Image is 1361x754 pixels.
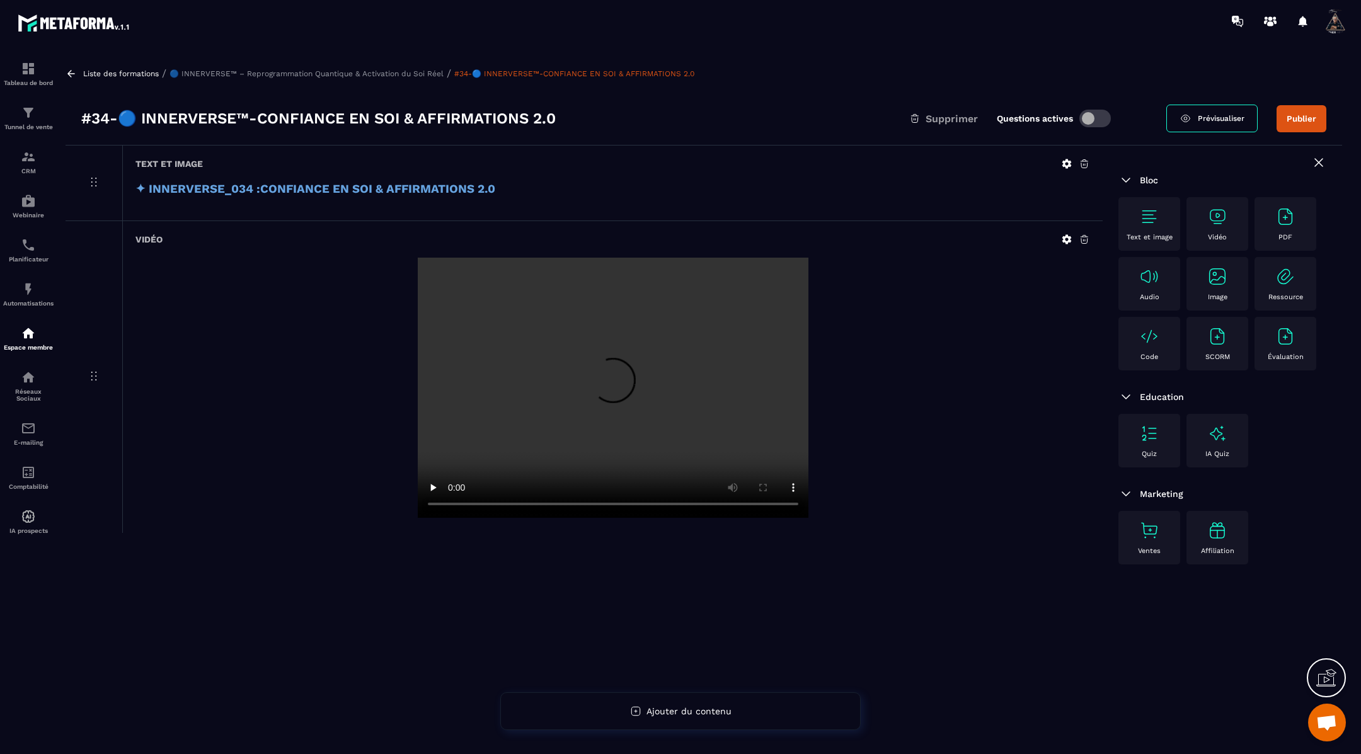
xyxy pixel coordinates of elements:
[926,113,978,125] span: Supprimer
[1142,450,1157,458] p: Quiz
[83,69,159,78] a: Liste des formations
[1140,392,1184,402] span: Education
[1207,266,1227,287] img: text-image no-wra
[646,706,732,716] span: Ajouter du contenu
[1268,293,1303,301] p: Ressource
[997,113,1073,123] label: Questions actives
[169,69,444,78] a: 🔵 INNERVERSE™ – Reprogrammation Quantique & Activation du Soi Réel
[1198,114,1244,123] span: Prévisualiser
[21,282,36,297] img: automations
[1207,326,1227,346] img: text-image no-wra
[1207,423,1227,443] img: text-image
[21,326,36,341] img: automations
[162,67,166,79] span: /
[1139,266,1159,287] img: text-image no-wra
[21,370,36,385] img: social-network
[1140,353,1158,361] p: Code
[1277,105,1326,132] button: Publier
[3,212,54,219] p: Webinaire
[3,388,54,402] p: Réseaux Sociaux
[1118,389,1134,404] img: arrow-down
[1278,233,1292,241] p: PDF
[21,237,36,253] img: scheduler
[1205,450,1229,458] p: IA Quiz
[1207,520,1227,540] img: text-image
[21,509,36,524] img: automations
[1275,207,1295,227] img: text-image no-wra
[3,79,54,86] p: Tableau de bord
[3,439,54,446] p: E-mailing
[3,52,54,96] a: formationformationTableau de bord
[21,465,36,480] img: accountant
[447,67,451,79] span: /
[81,108,556,129] h3: #34-🔵 INNERVERSE™-CONFIANCE EN SOI & AFFIRMATIONS 2.0
[135,159,203,169] h6: Text et image
[1139,520,1159,540] img: text-image no-wra
[1166,105,1258,132] a: Prévisualiser
[21,421,36,436] img: email
[3,184,54,228] a: automationsautomationsWebinaire
[1127,233,1173,241] p: Text et image
[1308,704,1346,741] a: Ouvrir le chat
[3,300,54,307] p: Automatisations
[1140,489,1183,499] span: Marketing
[3,272,54,316] a: automationsautomationsAutomatisations
[3,168,54,174] p: CRM
[3,256,54,263] p: Planificateur
[1275,266,1295,287] img: text-image no-wra
[1118,486,1134,501] img: arrow-down
[1207,207,1227,227] img: text-image no-wra
[1140,175,1158,185] span: Bloc
[3,360,54,411] a: social-networksocial-networkRéseaux Sociaux
[1268,353,1304,361] p: Évaluation
[1118,173,1134,188] img: arrow-down
[1140,293,1159,301] p: Audio
[1139,423,1159,443] img: text-image no-wra
[1208,233,1227,241] p: Vidéo
[21,105,36,120] img: formation
[3,455,54,500] a: accountantaccountantComptabilité
[18,11,131,34] img: logo
[1139,207,1159,227] img: text-image no-wra
[21,193,36,208] img: automations
[1201,547,1234,555] p: Affiliation
[3,344,54,351] p: Espace membre
[3,140,54,184] a: formationformationCRM
[3,228,54,272] a: schedulerschedulerPlanificateur
[1139,326,1159,346] img: text-image no-wra
[1138,547,1161,555] p: Ventes
[135,234,163,244] h6: Vidéo
[3,411,54,455] a: emailemailE-mailing
[1208,293,1227,301] p: Image
[454,69,694,78] a: #34-🔵 INNERVERSE™-CONFIANCE EN SOI & AFFIRMATIONS 2.0
[1275,326,1295,346] img: text-image no-wra
[1205,353,1230,361] p: SCORM
[21,149,36,164] img: formation
[3,316,54,360] a: automationsautomationsEspace membre
[135,182,260,196] strong: ✦ INNERVERSE_034 :
[21,61,36,76] img: formation
[260,182,495,196] strong: CONFIANCE EN SOI & AFFIRMATIONS 2.0
[3,483,54,490] p: Comptabilité
[3,123,54,130] p: Tunnel de vente
[3,527,54,534] p: IA prospects
[3,96,54,140] a: formationformationTunnel de vente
